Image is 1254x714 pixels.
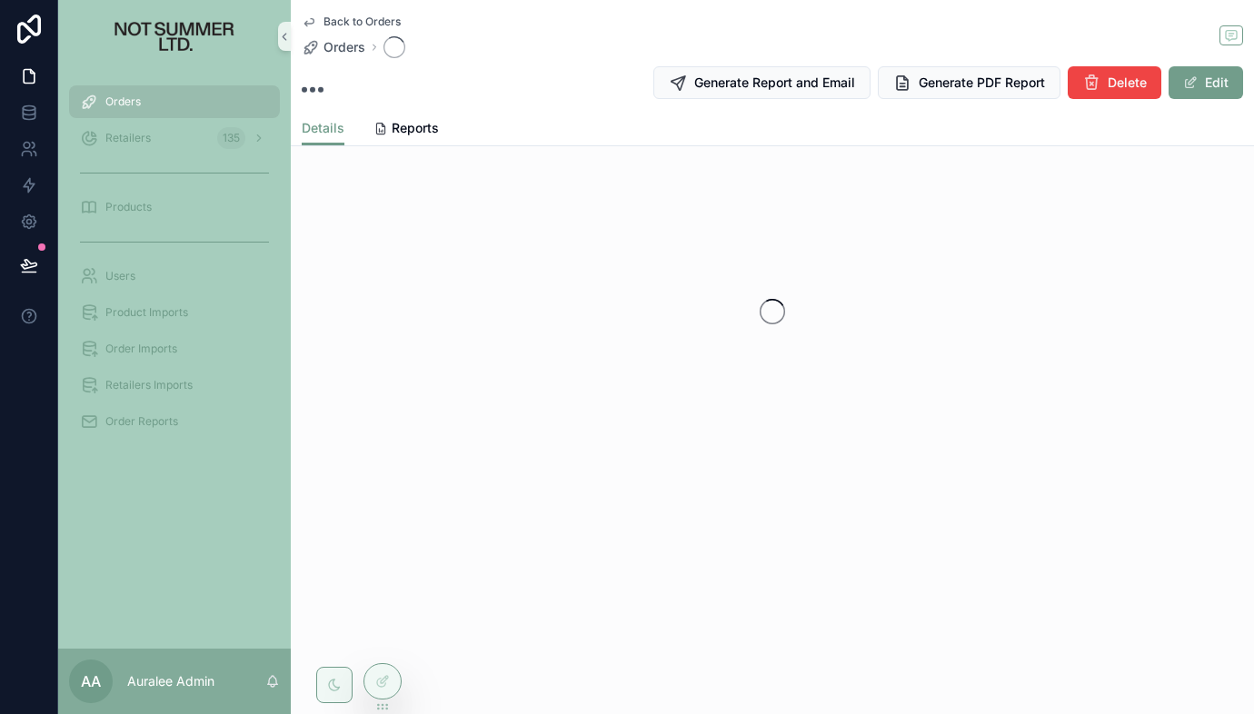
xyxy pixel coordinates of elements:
[919,74,1045,92] span: Generate PDF Report
[1068,66,1161,99] button: Delete
[105,414,178,429] span: Order Reports
[1169,66,1243,99] button: Edit
[69,369,280,402] a: Retailers Imports
[105,200,152,214] span: Products
[302,38,365,56] a: Orders
[217,127,245,149] div: 135
[105,305,188,320] span: Product Imports
[302,112,344,146] a: Details
[302,119,344,137] span: Details
[105,94,141,109] span: Orders
[302,15,401,29] a: Back to Orders
[69,191,280,223] a: Products
[69,296,280,329] a: Product Imports
[84,22,266,51] img: App logo
[105,342,177,356] span: Order Imports
[58,73,291,461] div: scrollable content
[392,119,439,137] span: Reports
[653,66,871,99] button: Generate Report and Email
[105,269,135,283] span: Users
[69,85,280,118] a: Orders
[105,378,193,392] span: Retailers Imports
[323,15,401,29] span: Back to Orders
[323,38,365,56] span: Orders
[127,672,214,690] p: Auralee Admin
[81,670,101,692] span: AA
[878,66,1060,99] button: Generate PDF Report
[69,332,280,365] a: Order Imports
[69,260,280,293] a: Users
[105,131,151,145] span: Retailers
[694,74,855,92] span: Generate Report and Email
[69,122,280,154] a: Retailers135
[1108,74,1147,92] span: Delete
[373,112,439,148] a: Reports
[69,405,280,438] a: Order Reports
